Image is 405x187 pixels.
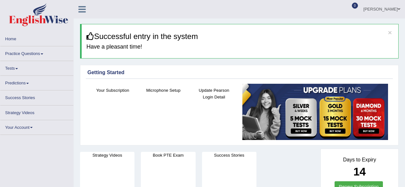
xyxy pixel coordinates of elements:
h4: Book PTE Exam [141,152,195,159]
a: Success Stories [0,90,73,103]
h4: Update Pearson Login Detail [192,87,236,100]
div: Getting Started [87,69,391,76]
a: Home [0,32,73,44]
h3: Successful entry in the system [86,32,393,41]
h4: Success Stories [202,152,256,159]
a: Tests [0,61,73,74]
b: 14 [353,165,366,178]
h4: Days to Expiry [328,157,391,163]
span: 0 [352,3,358,9]
h4: Strategy Videos [80,152,134,159]
button: × [388,29,392,36]
a: Practice Questions [0,46,73,59]
a: Your Account [0,120,73,133]
h4: Your Subscription [91,87,135,94]
h4: Microphone Setup [141,87,185,94]
a: Strategy Videos [0,105,73,118]
img: small5.jpg [242,84,388,140]
a: Predictions [0,76,73,88]
h4: Have a pleasant time! [86,44,393,50]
